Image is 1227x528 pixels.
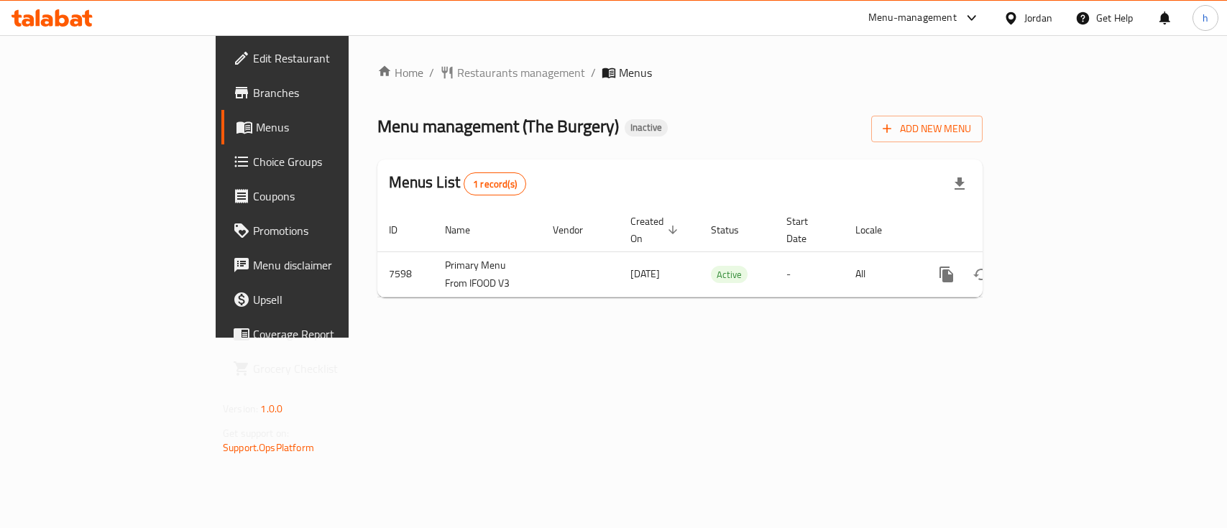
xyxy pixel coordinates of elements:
span: Vendor [553,221,602,238]
span: Add New Menu [883,120,971,138]
a: Branches [221,75,421,110]
button: Add New Menu [871,116,983,142]
th: Actions [918,208,1079,252]
span: Start Date [786,213,827,247]
span: Restaurants management [457,64,585,81]
div: Jordan [1024,10,1052,26]
span: Get support on: [223,424,289,443]
span: Upsell [253,291,409,308]
a: Edit Restaurant [221,41,421,75]
span: 1.0.0 [260,399,282,418]
nav: breadcrumb [377,64,983,81]
span: Status [711,221,758,238]
span: Menus [619,64,652,81]
a: Menus [221,110,421,144]
span: Active [711,267,748,283]
span: Promotions [253,222,409,239]
span: Created On [630,213,682,247]
td: - [775,251,844,297]
li: / [429,64,434,81]
a: Grocery Checklist [221,351,421,386]
span: [DATE] [630,264,660,283]
button: Change Status [964,257,998,292]
span: Menu management ( The Burgery ) [377,110,619,142]
span: 1 record(s) [464,177,525,191]
a: Choice Groups [221,144,421,179]
a: Promotions [221,213,421,248]
span: h [1203,10,1208,26]
td: All [844,251,918,297]
a: Coupons [221,179,421,213]
span: Locale [855,221,901,238]
span: Menu disclaimer [253,256,409,274]
div: Active [711,266,748,283]
td: Primary Menu From IFOOD V3 [433,251,541,297]
span: Name [445,221,489,238]
li: / [591,64,596,81]
a: Menu disclaimer [221,248,421,282]
a: Restaurants management [440,64,585,81]
span: Coupons [253,187,409,205]
span: Version: [223,399,258,418]
span: Inactive [625,121,668,134]
span: Branches [253,84,409,101]
div: Inactive [625,119,668,136]
div: Menu-management [868,9,957,27]
span: ID [389,221,416,238]
span: Edit Restaurant [253,50,409,67]
button: more [929,257,964,292]
h2: Menus List [389,172,526,195]
span: Menus [256,119,409,136]
table: enhanced table [377,208,1079,297]
div: Export file [942,167,977,201]
span: Coverage Report [253,325,409,343]
a: Support.OpsPlatform [223,438,314,457]
div: Total records count [464,172,526,195]
a: Coverage Report [221,317,421,351]
a: Upsell [221,282,421,317]
span: Grocery Checklist [253,360,409,377]
span: Choice Groups [253,153,409,170]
